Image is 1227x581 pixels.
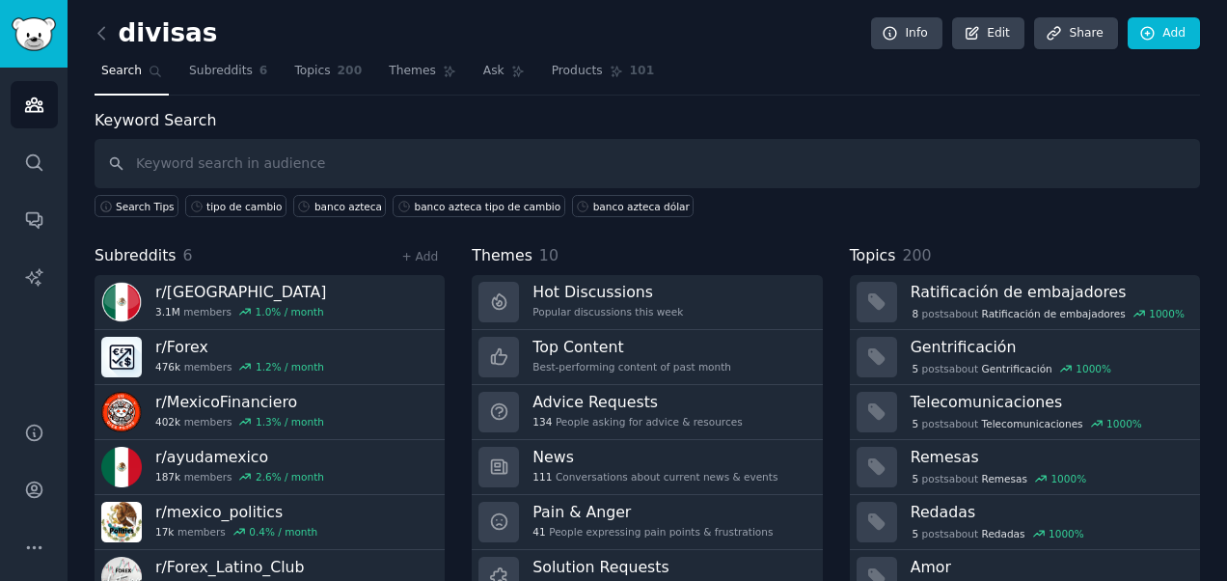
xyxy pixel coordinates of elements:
div: People expressing pain points & frustrations [532,525,773,539]
h3: Advice Requests [532,392,742,412]
h3: Top Content [532,337,731,357]
span: Search Tips [116,200,175,213]
span: Telecomunicaciones [982,417,1083,430]
span: 6 [183,246,193,264]
span: 8 [912,307,918,320]
div: members [155,525,317,539]
div: banco azteca tipo de cambio [414,200,560,213]
span: 5 [912,362,918,375]
a: Add [1128,17,1200,50]
span: 200 [338,63,363,80]
span: 10 [539,246,559,264]
span: Topics [850,244,896,268]
span: 402k [155,415,180,429]
a: Top ContentBest-performing content of past month [472,330,822,385]
div: post s about [911,470,1088,487]
span: 5 [912,527,918,540]
a: r/mexico_politics17kmembers0.4% / month [95,495,445,550]
h3: Solution Requests [532,557,723,577]
div: members [155,360,324,373]
span: Products [552,63,603,80]
div: 1.0 % / month [256,305,324,318]
a: banco azteca tipo de cambio [393,195,564,217]
span: Subreddits [95,244,177,268]
a: Topics200 [287,56,368,96]
img: MexicoFinanciero [101,392,142,432]
span: Search [101,63,142,80]
h3: Redadas [911,502,1186,522]
span: Themes [389,63,436,80]
h3: Pain & Anger [532,502,773,522]
div: 1000 % [1149,307,1185,320]
a: Hot DiscussionsPopular discussions this week [472,275,822,330]
a: Advice Requests134People asking for advice & resources [472,385,822,440]
span: 41 [532,525,545,539]
label: Keyword Search [95,111,216,129]
h3: News [532,447,777,467]
span: Redadas [982,527,1025,540]
a: Remesas5postsaboutRemesas1000% [850,440,1200,495]
a: r/Forex476kmembers1.2% / month [95,330,445,385]
div: post s about [911,525,1086,542]
h3: r/ Forex_Latino_Club [155,557,312,577]
h3: r/ mexico_politics [155,502,317,522]
h3: r/ Forex [155,337,324,357]
a: Redadas5postsaboutRedadas1000% [850,495,1200,550]
span: Topics [294,63,330,80]
img: Forex [101,337,142,377]
a: News111Conversations about current news & events [472,440,822,495]
h2: divisas [95,18,217,49]
div: 1000 % [1076,362,1111,375]
span: 101 [630,63,655,80]
h3: Ratificación de embajadores [911,282,1186,302]
div: post s about [911,360,1113,377]
img: ayudamexico [101,447,142,487]
div: Best-performing content of past month [532,360,731,373]
span: 5 [912,472,918,485]
h3: Gentrificación [911,337,1186,357]
a: Gentrificación5postsaboutGentrificación1000% [850,330,1200,385]
a: Pain & Anger41People expressing pain points & frustrations [472,495,822,550]
span: Ratificación de embajadores [982,307,1126,320]
div: 1000 % [1106,417,1142,430]
a: + Add [401,250,438,263]
span: 17k [155,525,174,539]
img: mexico_politics [101,502,142,542]
span: Themes [472,244,532,268]
a: banco azteca [293,195,387,217]
a: Edit [952,17,1024,50]
div: banco azteca [314,200,382,213]
a: tipo de cambio [185,195,286,217]
a: Subreddits6 [182,56,274,96]
span: Ask [483,63,504,80]
span: 3.1M [155,305,180,318]
h3: Remesas [911,447,1186,467]
div: 2.6 % / month [256,470,324,484]
div: 0.4 % / month [249,525,317,539]
h3: r/ MexicoFinanciero [155,392,324,412]
div: Conversations about current news & events [532,470,777,484]
span: 134 [532,415,552,429]
a: Ask [477,56,532,96]
h3: r/ [GEOGRAPHIC_DATA] [155,282,326,302]
a: Ratificación de embajadores8postsaboutRatificación de embajadores1000% [850,275,1200,330]
div: post s about [911,305,1186,322]
div: banco azteca dólar [593,200,690,213]
span: 187k [155,470,180,484]
img: GummySearch logo [12,17,56,51]
span: 200 [902,246,931,264]
button: Search Tips [95,195,178,217]
span: 476k [155,360,180,373]
h3: r/ ayudamexico [155,447,324,467]
a: banco azteca dólar [572,195,695,217]
div: 1000 % [1049,527,1084,540]
a: Telecomunicaciones5postsaboutTelecomunicaciones1000% [850,385,1200,440]
span: Gentrificación [982,362,1052,375]
input: Keyword search in audience [95,139,1200,188]
div: 1000 % [1050,472,1086,485]
span: 111 [532,470,552,484]
div: 1.2 % / month [256,360,324,373]
a: Share [1034,17,1117,50]
div: 1.3 % / month [256,415,324,429]
a: Themes [382,56,463,96]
